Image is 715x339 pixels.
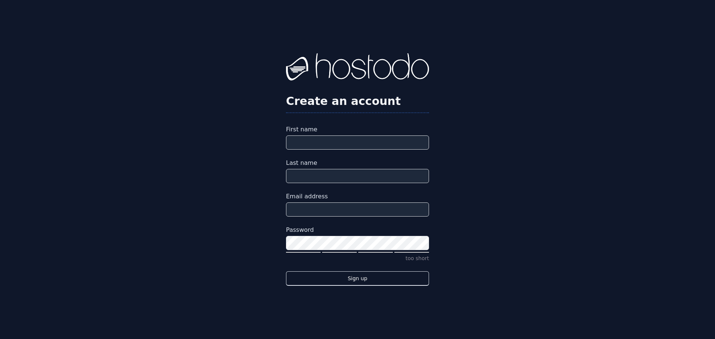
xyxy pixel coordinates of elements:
p: too short [286,255,429,262]
label: Email address [286,192,429,201]
label: Last name [286,159,429,167]
label: First name [286,125,429,134]
img: Hostodo [286,53,429,83]
button: Sign up [286,271,429,286]
h2: Create an account [286,95,429,108]
label: Password [286,226,429,234]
